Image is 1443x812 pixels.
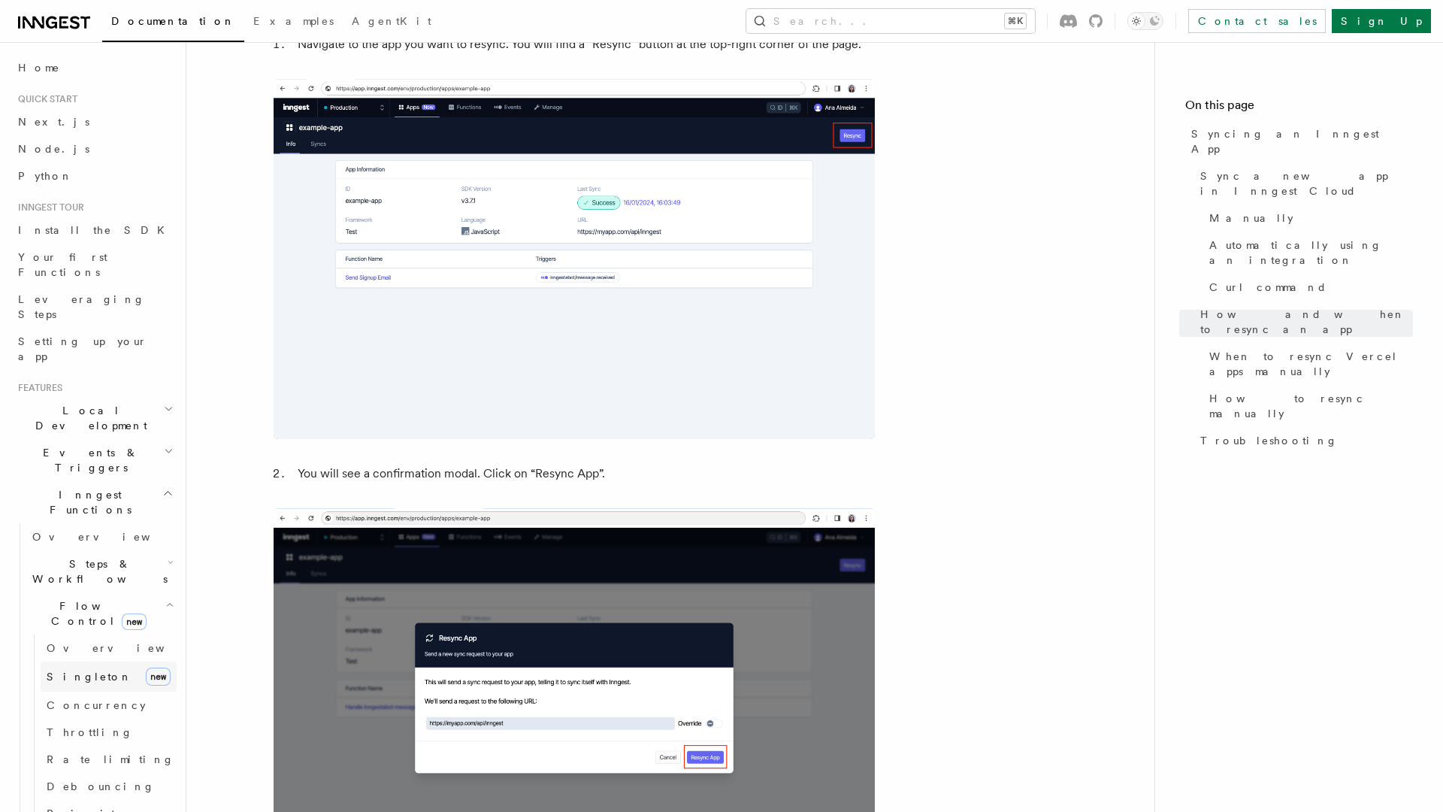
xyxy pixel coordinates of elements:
span: How and when to resync an app [1200,307,1413,337]
a: Manually [1203,205,1413,232]
span: Syncing an Inngest App [1191,126,1413,156]
span: Throttling [47,726,133,738]
a: Syncing an Inngest App [1185,120,1413,162]
a: Next.js [12,108,177,135]
span: Node.js [18,143,89,155]
button: Search...⌘K [746,9,1035,33]
li: You will see a confirmation modal. Click on “Resync App”. [293,463,875,484]
button: Steps & Workflows [26,550,177,592]
span: Home [18,60,60,75]
span: Concurrency [47,699,146,711]
span: new [122,614,147,630]
button: Events & Triggers [12,439,177,481]
a: Sign Up [1332,9,1431,33]
span: Quick start [12,93,77,105]
span: Examples [253,15,334,27]
span: Automatically using an integration [1209,238,1413,268]
a: Concurrency [41,692,177,719]
a: How to resync manually [1203,385,1413,427]
span: Events & Triggers [12,445,164,475]
span: How to resync manually [1209,391,1413,421]
a: Node.js [12,135,177,162]
span: Inngest Functions [12,487,162,517]
button: Inngest Functions [12,481,177,523]
a: Setting up your app [12,328,177,370]
span: Leveraging Steps [18,293,145,320]
span: Overview [32,531,187,543]
a: Home [12,54,177,81]
a: Examples [244,5,343,41]
h4: On this page [1185,96,1413,120]
a: Overview [41,635,177,662]
span: Local Development [12,403,164,433]
span: new [146,668,171,686]
span: Python [18,170,73,182]
span: AgentKit [352,15,431,27]
span: Overview [47,642,201,654]
span: Debouncing [47,780,155,792]
span: Install the SDK [18,224,174,236]
a: Singletonnew [41,662,177,692]
a: Throttling [41,719,177,746]
a: Overview [26,523,177,550]
span: When to resync Vercel apps manually [1209,349,1413,379]
kbd: ⌘K [1005,14,1026,29]
a: Leveraging Steps [12,286,177,328]
a: When to resync Vercel apps manually [1203,343,1413,385]
span: Sync a new app in Inngest Cloud [1200,168,1413,198]
a: AgentKit [343,5,440,41]
span: Inngest tour [12,201,84,214]
span: Rate limiting [47,753,174,765]
span: Features [12,382,62,394]
span: Troubleshooting [1200,433,1338,448]
a: Install the SDK [12,217,177,244]
button: Local Development [12,397,177,439]
button: Toggle dark mode [1127,12,1163,30]
a: Troubleshooting [1194,427,1413,454]
span: Curl command [1209,280,1327,295]
a: Automatically using an integration [1203,232,1413,274]
a: Curl command [1203,274,1413,301]
a: Python [12,162,177,189]
li: Navigate to the app you want to resync. You will find a “Resync” button at the top-right corner o... [293,34,875,55]
span: Documentation [111,15,235,27]
span: Your first Functions [18,251,107,278]
span: Singleton [47,671,132,683]
span: Next.js [18,116,89,128]
a: Sync a new app in Inngest Cloud [1194,162,1413,205]
span: Flow Control [26,598,165,629]
a: Documentation [102,5,244,42]
a: How and when to resync an app [1194,301,1413,343]
span: Manually [1209,211,1293,226]
a: Debouncing [41,773,177,800]
a: Rate limiting [41,746,177,773]
span: Steps & Workflows [26,556,168,586]
span: Setting up your app [18,335,147,362]
button: Flow Controlnew [26,592,177,635]
img: Inngest Cloud screen with resync app button [274,79,875,439]
a: Contact sales [1188,9,1326,33]
a: Your first Functions [12,244,177,286]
